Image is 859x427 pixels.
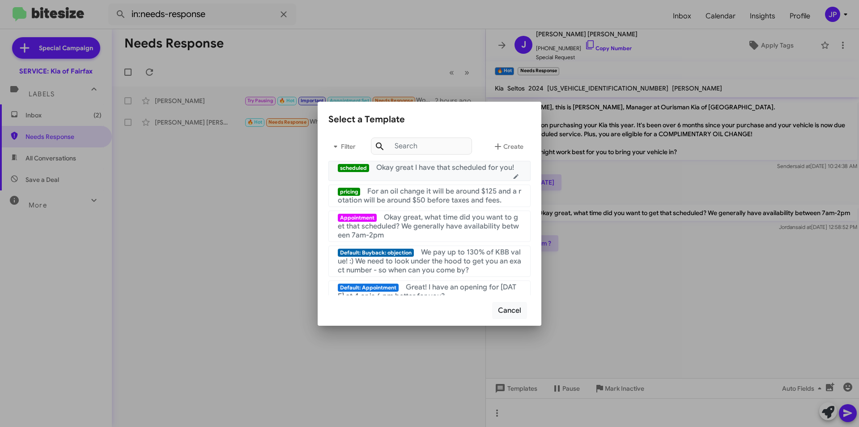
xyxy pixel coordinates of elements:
[493,138,523,155] span: Create
[371,138,472,155] input: Search
[338,187,521,205] span: For an oil change it will be around $125 and a rotation will be around $50 before taxes and fees.
[338,188,360,196] span: pricing
[338,284,399,292] span: Default: Appointment
[338,214,377,222] span: Appointment
[328,136,357,157] button: Filter
[338,283,516,301] span: Great! I have an opening for [DATE] at 4 or is 6 pm better for you?
[376,163,514,172] span: Okay great I have that scheduled for you!
[338,248,521,275] span: We pay up to 130% of KBB value! :) We need to look under the hood to get you an exact number - so...
[338,213,519,240] span: Okay great, what time did you want to get that scheduled? We generally have availability between ...
[328,138,357,155] span: Filter
[328,112,531,127] div: Select a Template
[338,249,414,257] span: Default: Buyback: objection
[338,164,369,172] span: scheduled
[485,136,531,157] button: Create
[492,302,527,319] button: Cancel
